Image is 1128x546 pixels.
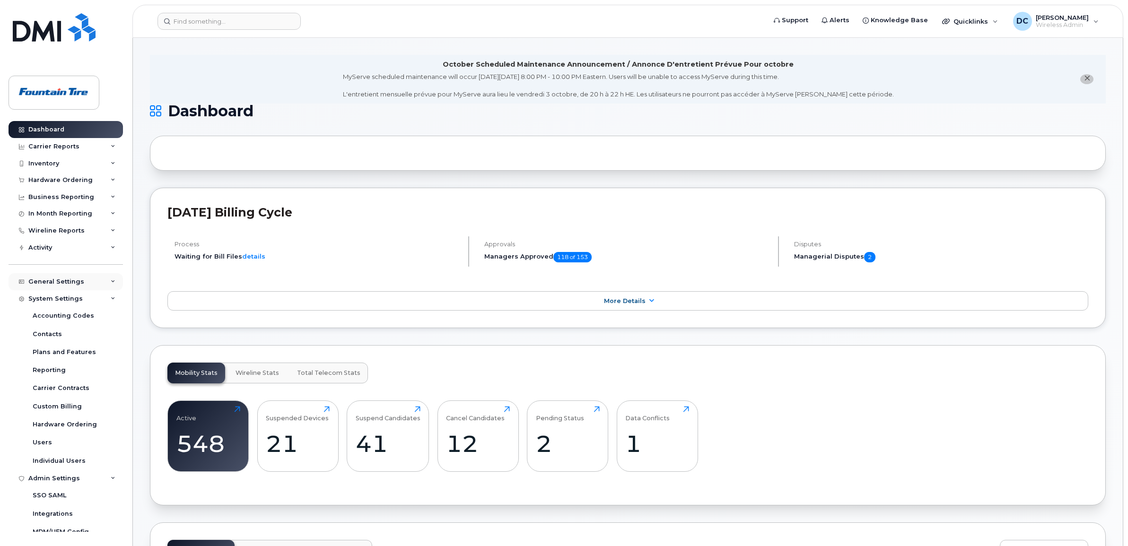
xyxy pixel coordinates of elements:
[168,104,254,118] span: Dashboard
[176,430,240,458] div: 548
[625,430,689,458] div: 1
[167,205,1088,219] h2: [DATE] Billing Cycle
[1087,505,1121,539] iframe: Messenger Launcher
[175,252,460,261] li: Waiting for Bill Files
[236,369,279,377] span: Wireline Stats
[356,406,420,422] div: Suspend Candidates
[175,241,460,248] h4: Process
[484,252,770,262] h5: Managers Approved
[484,241,770,248] h4: Approvals
[1080,74,1093,84] button: close notification
[443,60,794,69] div: October Scheduled Maintenance Announcement / Annonce D'entretient Prévue Pour octobre
[794,252,1088,262] h5: Managerial Disputes
[356,430,420,458] div: 41
[794,241,1088,248] h4: Disputes
[266,406,330,467] a: Suspended Devices21
[446,406,510,467] a: Cancel Candidates12
[266,430,330,458] div: 21
[242,252,265,260] a: details
[343,72,894,99] div: MyServe scheduled maintenance will occur [DATE][DATE] 8:00 PM - 10:00 PM Eastern. Users will be u...
[553,252,592,262] span: 118 of 153
[446,430,510,458] div: 12
[536,430,600,458] div: 2
[446,406,505,422] div: Cancel Candidates
[625,406,689,467] a: Data Conflicts1
[536,406,584,422] div: Pending Status
[297,369,360,377] span: Total Telecom Stats
[176,406,240,467] a: Active548
[536,406,600,467] a: Pending Status2
[864,252,875,262] span: 2
[604,297,646,304] span: More Details
[356,406,420,467] a: Suspend Candidates41
[176,406,196,422] div: Active
[266,406,329,422] div: Suspended Devices
[625,406,670,422] div: Data Conflicts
